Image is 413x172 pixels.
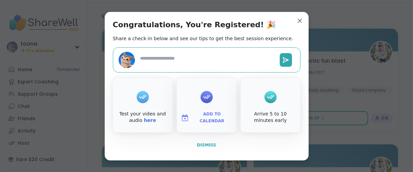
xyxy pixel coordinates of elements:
[181,114,189,122] img: ShareWell Logomark
[114,111,171,124] div: Test your video and audio
[113,35,293,42] h2: Share a check-in below and see our tips to get the best session experience.
[113,138,300,152] button: Dismiss
[242,111,299,124] div: Arrive 5 to 10 minutes early
[192,111,233,124] span: Add to Calendar
[113,20,276,30] h1: Congratulations, You're Registered! 🎉
[119,52,135,68] img: toona
[178,111,235,125] button: Add to Calendar
[197,143,216,147] span: Dismiss
[144,118,156,123] a: here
